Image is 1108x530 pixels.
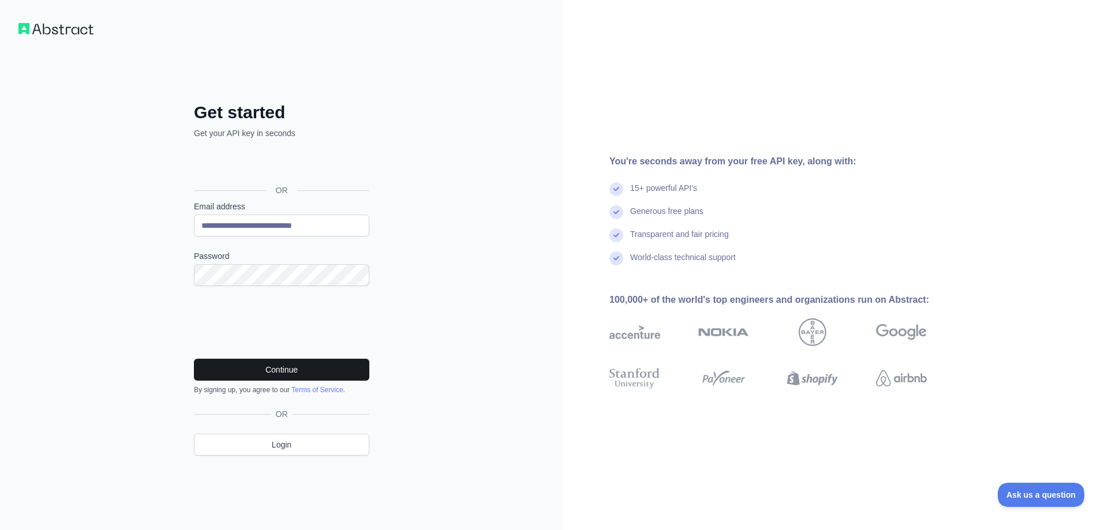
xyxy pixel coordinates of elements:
div: Transparent and fair pricing [630,228,729,251]
a: Terms of Service [291,386,343,394]
img: google [876,318,927,346]
img: Workflow [18,23,93,35]
div: Generous free plans [630,205,703,228]
h2: Get started [194,102,369,123]
p: Get your API key in seconds [194,127,369,139]
a: Login [194,434,369,456]
button: Continue [194,359,369,381]
iframe: Sign in with Google Button [188,152,373,177]
div: 15+ powerful API's [630,182,697,205]
label: Password [194,250,369,262]
iframe: Toggle Customer Support [998,483,1085,507]
img: check mark [609,228,623,242]
img: accenture [609,318,660,346]
img: airbnb [876,366,927,391]
img: check mark [609,182,623,196]
div: By signing up, you agree to our . [194,385,369,394]
div: You're seconds away from your free API key, along with: [609,155,964,168]
label: Email address [194,201,369,212]
img: check mark [609,251,623,265]
img: bayer [799,318,826,346]
div: World-class technical support [630,251,736,275]
span: OR [267,185,297,196]
img: nokia [698,318,749,346]
img: payoneer [698,366,749,391]
span: OR [271,408,293,420]
iframe: reCAPTCHA [194,300,369,345]
img: check mark [609,205,623,219]
img: stanford university [609,366,660,391]
img: shopify [787,366,838,391]
div: 100,000+ of the world's top engineers and organizations run on Abstract: [609,293,964,307]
